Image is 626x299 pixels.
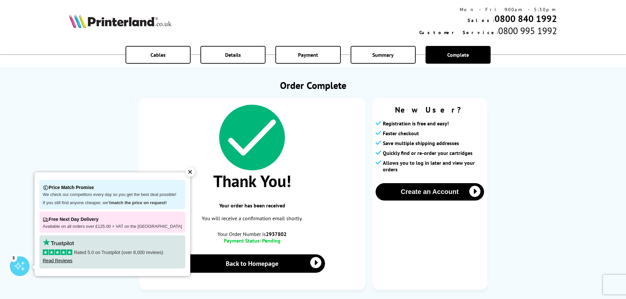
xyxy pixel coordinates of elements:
span: Your Order Number is [146,231,359,237]
button: Create an Account [376,183,484,201]
span: Thank You! [146,170,359,192]
span: Pending [262,237,281,244]
h1: Order Complete [139,79,487,92]
p: We check our competitors every day so you get the best deal possible! [43,192,182,198]
p: Free Next Day Delivery [43,215,182,224]
a: Back to Homepage [179,254,325,273]
a: 0800 840 1992 [495,12,557,25]
img: trustpilot rating [43,239,74,246]
span: New User? [376,105,484,115]
span: Customer Service: [419,30,498,35]
span: Faster checkout [383,130,419,137]
span: Quickly find or re-order your cartridges [383,150,473,156]
span: Details [225,52,241,58]
a: Read Reviews [43,258,72,263]
span: Save multiple shipping addresses [383,140,459,146]
span: 0800 995 1992 [498,25,557,37]
span: Registration is free and easy! [383,120,449,127]
img: Printerland Logo [69,14,172,28]
span: Payment Status: [224,237,261,244]
span: Your order has been received [146,202,359,209]
p: Price Match Promise [43,183,182,192]
img: stars-5.svg [43,249,72,255]
span: Allows you to log in later and view your orders [383,160,484,173]
strong: match the price on request! [111,200,167,205]
div: Mon - Fri 9:00am - 5:30pm [419,7,557,12]
p: If you still find anyone cheaper, we'll [43,200,182,206]
span: Summary [372,52,394,58]
b: 2937802 [266,231,287,237]
p: Rated 5.0 on Trustpilot (over 8,000 reviews) [43,249,182,255]
span: Payment [298,52,318,58]
span: Complete [447,52,469,58]
div: ✕ [186,167,195,177]
span: Sales: [468,17,495,23]
p: Available on all orders over £125.00 + VAT on the [GEOGRAPHIC_DATA] [43,224,182,229]
span: Cables [151,52,166,58]
p: You will receive a confirmation email shortly. [146,214,359,223]
div: 3 [10,254,17,261]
